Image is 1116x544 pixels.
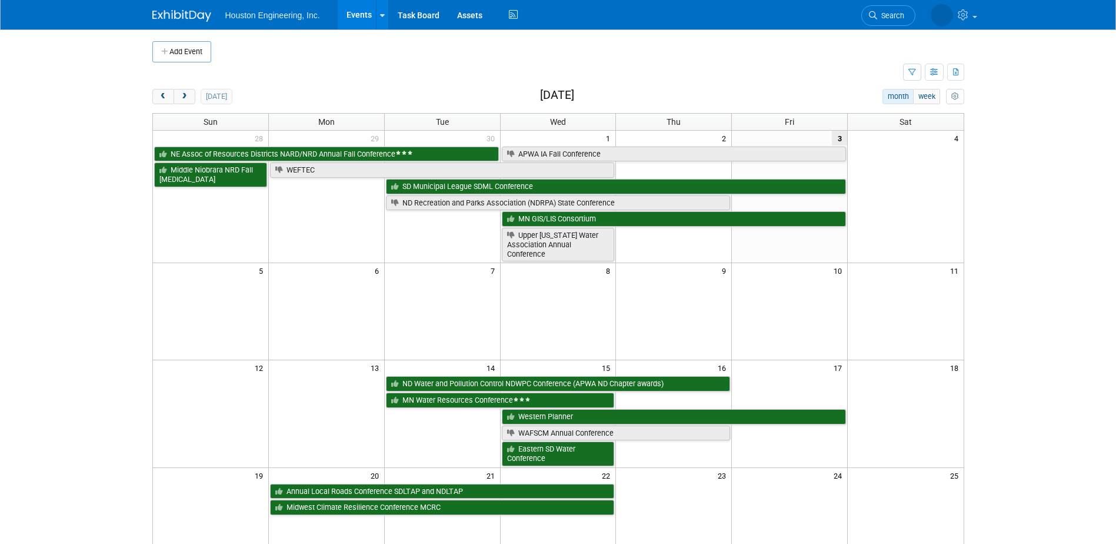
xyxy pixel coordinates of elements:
span: 28 [254,131,268,145]
a: NE Assoc of Resources Districts NARD/NRD Annual Fall Conference [154,147,499,162]
a: Search [861,5,915,26]
button: next [174,89,195,104]
span: 2 [721,131,731,145]
span: 14 [485,360,500,375]
span: 23 [717,468,731,483]
button: myCustomButton [946,89,964,104]
span: Wed [550,117,566,127]
span: 1 [605,131,615,145]
span: 20 [369,468,384,483]
a: MN GIS/LIS Consortium [502,211,847,227]
a: Annual Local Roads Conference SDLTAP and NDLTAP [270,484,615,499]
span: 4 [953,131,964,145]
span: 13 [369,360,384,375]
a: WEFTEC [270,162,615,178]
span: 11 [949,263,964,278]
span: 5 [258,263,268,278]
img: Heidi Joarnt [931,4,953,26]
a: Middle Niobrara NRD Fall [MEDICAL_DATA] [154,162,267,187]
span: Thu [667,117,681,127]
span: 19 [254,468,268,483]
span: 22 [601,468,615,483]
span: 29 [369,131,384,145]
span: 3 [832,131,847,145]
button: week [913,89,940,104]
button: [DATE] [201,89,232,104]
span: Sun [204,117,218,127]
span: Fri [785,117,794,127]
span: 10 [832,263,847,278]
a: MN Water Resources Conference [386,393,615,408]
i: Personalize Calendar [951,93,959,101]
span: 21 [485,468,500,483]
span: 16 [717,360,731,375]
span: 9 [721,263,731,278]
span: 7 [489,263,500,278]
a: Eastern SD Water Conference [502,442,615,466]
span: 15 [601,360,615,375]
button: Add Event [152,41,211,62]
a: Western Planner [502,409,847,424]
span: 30 [485,131,500,145]
span: Sat [900,117,912,127]
span: Houston Engineering, Inc. [225,11,320,20]
span: Mon [318,117,335,127]
span: 8 [605,263,615,278]
a: WAFSCM Annual Conference [502,426,731,441]
button: month [882,89,914,104]
span: Search [877,11,904,20]
a: ND Recreation and Parks Association (NDRPA) State Conference [386,195,731,211]
button: prev [152,89,174,104]
span: Tue [436,117,449,127]
a: ND Water and Pollution Control NDWPC Conference (APWA ND Chapter awards) [386,376,731,392]
span: 18 [949,360,964,375]
a: Midwest Climate Resilience Conference MCRC [270,500,615,515]
a: Upper [US_STATE] Water Association Annual Conference [502,228,615,261]
img: ExhibitDay [152,10,211,22]
h2: [DATE] [540,89,574,102]
span: 6 [374,263,384,278]
span: 12 [254,360,268,375]
a: SD Municipal League SDML Conference [386,179,846,194]
span: 17 [832,360,847,375]
span: 24 [832,468,847,483]
span: 25 [949,468,964,483]
a: APWA IA Fall Conference [502,147,847,162]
